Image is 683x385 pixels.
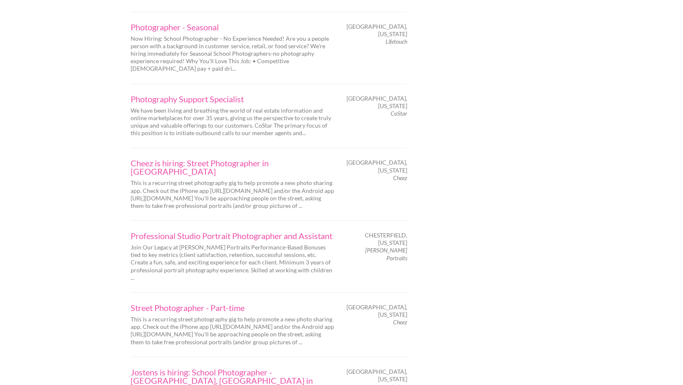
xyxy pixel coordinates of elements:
span: Chesterfield, [US_STATE] [349,232,407,247]
a: Street Photographer - Part-time [131,304,334,312]
em: Cheez [393,174,407,181]
span: [GEOGRAPHIC_DATA], [US_STATE] [346,23,407,38]
span: [GEOGRAPHIC_DATA], [US_STATE] [346,304,407,318]
span: [GEOGRAPHIC_DATA], [US_STATE] [346,95,407,110]
span: [GEOGRAPHIC_DATA], [US_STATE] [346,159,407,174]
p: Join Our Legacy at [PERSON_NAME] Portraits Performance-Based Bonuses tied to key metrics (client ... [131,244,334,281]
a: Photography Support Specialist [131,95,334,103]
em: CoStar [391,110,407,117]
em: Lifetouch [386,38,407,45]
a: Cheez is hiring: Street Photographer in [GEOGRAPHIC_DATA] [131,159,334,175]
p: We have been living and breathing the world of real estate information and online marketplaces fo... [131,107,334,137]
p: This is a recurring street photography gig to help promote a new photo sharing app. Check out the... [131,316,334,346]
em: [PERSON_NAME] Portraits [365,247,407,261]
a: Photographer - Seasonal [131,23,334,31]
p: Now Hiring: School Photographer - No Experience Needed! Are you a people person with a background... [131,35,334,73]
em: Cheez [393,318,407,326]
span: [GEOGRAPHIC_DATA], [US_STATE] [346,368,407,383]
p: This is a recurring street photography gig to help promote a new photo sharing app. Check out the... [131,179,334,210]
a: Professional Studio Portrait Photographer and Assistant [131,232,334,240]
